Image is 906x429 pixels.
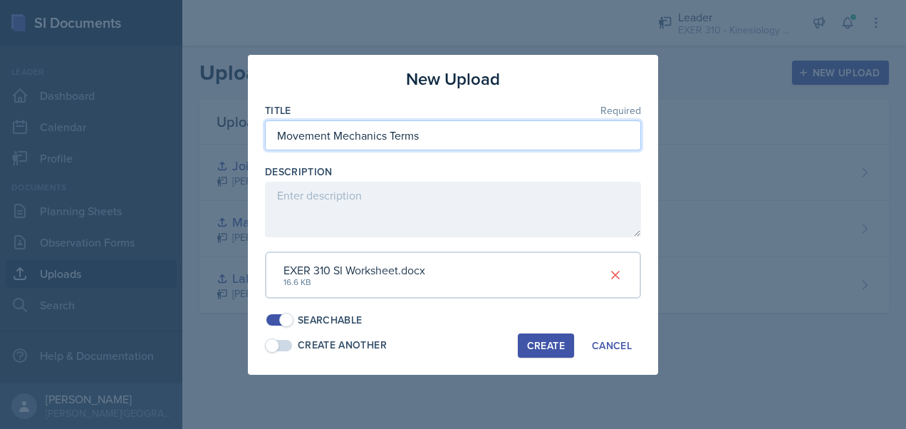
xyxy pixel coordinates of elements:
div: Searchable [298,313,363,328]
input: Enter title [265,120,641,150]
div: EXER 310 SI Worksheet.docx [283,262,425,279]
div: Create [527,340,565,351]
div: 16.6 KB [283,276,425,289]
label: Title [265,103,291,118]
label: Description [265,165,333,179]
button: Cancel [583,334,641,358]
h3: New Upload [406,66,500,92]
span: Required [600,105,641,115]
button: Create [518,334,574,358]
div: Create Another [298,338,387,353]
div: Cancel [592,340,632,351]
